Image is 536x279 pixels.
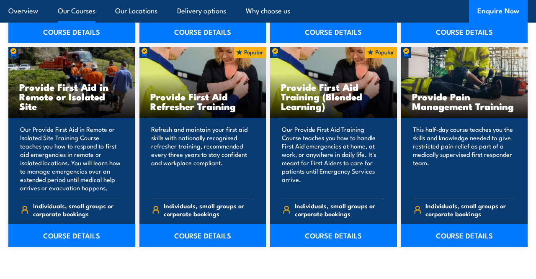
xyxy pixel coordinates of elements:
[270,224,397,247] a: COURSE DETAILS
[295,202,383,218] span: Individuals, small groups or corporate bookings
[19,82,124,111] h3: Provide First Aid in Remote or Isolated Site
[20,125,121,192] p: Our Provide First Aid in Remote or Isolated Site Training Course teaches you how to respond to fi...
[8,224,135,247] a: COURSE DETAILS
[401,224,528,247] a: COURSE DETAILS
[270,20,397,43] a: COURSE DETAILS
[33,202,121,218] span: Individuals, small groups or corporate bookings
[8,20,135,43] a: COURSE DETAILS
[151,125,252,192] p: Refresh and maintain your first aid skills with nationally recognised refresher training, recomme...
[413,125,514,192] p: This half-day course teaches you the skills and knowledge needed to give restricted pain relief a...
[164,202,252,218] span: Individuals, small groups or corporate bookings
[150,92,255,111] h3: Provide First Aid Refresher Training
[401,20,528,43] a: COURSE DETAILS
[281,82,386,111] h3: Provide First Aid Training (Blended Learning)
[412,92,517,111] h3: Provide Pain Management Training
[139,20,266,43] a: COURSE DETAILS
[282,125,383,192] p: Our Provide First Aid Training Course teaches you how to handle First Aid emergencies at home, at...
[139,224,266,247] a: COURSE DETAILS
[425,202,513,218] span: Individuals, small groups or corporate bookings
